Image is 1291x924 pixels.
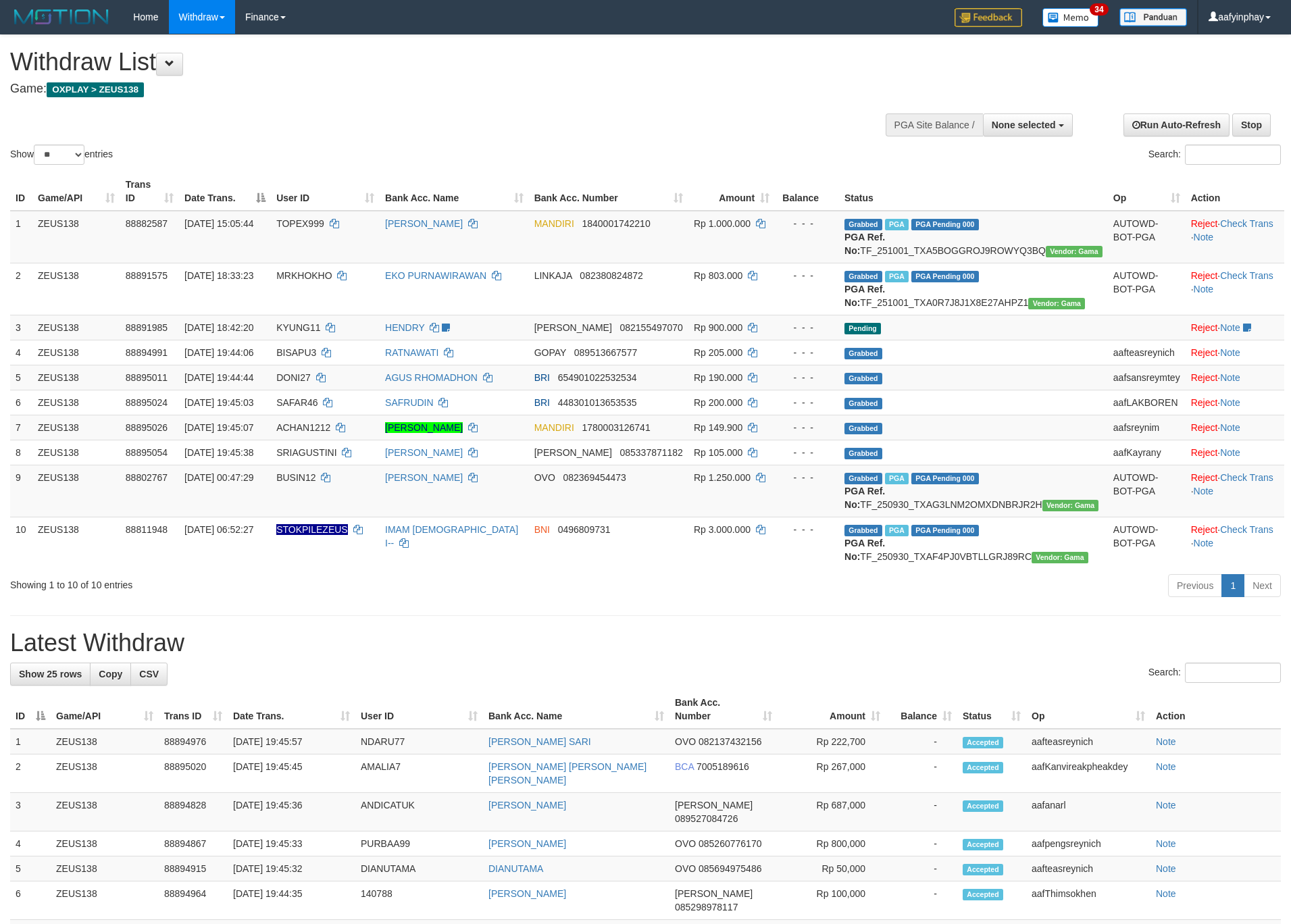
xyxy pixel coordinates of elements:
[778,729,886,754] td: Rp 222,700
[159,754,228,793] td: 88895020
[780,269,834,282] div: - - -
[228,831,355,856] td: [DATE] 19:45:33
[534,422,574,433] span: MANDIRI
[1042,500,1099,511] span: Vendor URL: https://trx31.1velocity.biz
[10,465,32,517] td: 9
[619,322,682,333] span: Copy 082155497070 to clipboard
[1168,574,1222,597] a: Previous
[1026,856,1150,881] td: aafteasreynich
[276,372,311,383] span: DONI27
[1108,440,1186,465] td: aafKayrany
[32,440,120,465] td: ZEUS138
[534,218,574,229] span: MANDIRI
[126,322,168,333] span: 88891985
[1220,524,1273,535] a: Check Trans
[159,690,228,729] th: Trans ID: activate to sort column ascending
[184,218,253,229] span: [DATE] 15:05:44
[1026,729,1150,754] td: aafteasreynich
[184,472,253,483] span: [DATE] 00:47:29
[563,472,626,483] span: Copy 082369454473 to clipboard
[159,793,228,831] td: 88894828
[699,736,761,747] span: Copy 082137432156 to clipboard
[780,371,834,384] div: - - -
[32,465,120,517] td: ZEUS138
[32,415,120,440] td: ZEUS138
[694,397,742,408] span: Rp 200.000
[1191,524,1218,535] a: Reject
[1186,517,1284,569] td: · ·
[1220,322,1240,333] a: Note
[844,232,885,256] b: PGA Ref. No:
[159,729,228,754] td: 88894976
[385,397,434,408] a: SAFRUDIN
[839,172,1108,211] th: Status
[534,372,550,383] span: BRI
[844,525,882,536] span: Grabbed
[1220,422,1240,433] a: Note
[1148,145,1281,165] label: Search:
[886,754,957,793] td: -
[885,219,909,230] span: Marked by aafnoeunsreypich
[534,347,566,358] span: GOPAY
[886,729,957,754] td: -
[582,218,650,229] span: Copy 1840001742210 to clipboard
[1232,113,1271,136] a: Stop
[139,669,159,679] span: CSV
[385,322,425,333] a: HENDRY
[963,839,1003,850] span: Accepted
[19,669,82,679] span: Show 25 rows
[10,263,32,315] td: 2
[1156,838,1176,849] a: Note
[839,465,1108,517] td: TF_250930_TXAG3LNM2OMXDNBRJR2H
[780,346,834,359] div: - - -
[1191,447,1218,458] a: Reject
[32,517,120,569] td: ZEUS138
[1108,263,1186,315] td: AUTOWD-BOT-PGA
[32,365,120,390] td: ZEUS138
[271,172,380,211] th: User ID: activate to sort column ascending
[184,322,253,333] span: [DATE] 18:42:20
[34,145,84,165] select: Showentries
[1026,690,1150,729] th: Op: activate to sort column ascending
[10,7,113,27] img: MOTION_logo.png
[276,397,318,408] span: SAFAR46
[886,831,957,856] td: -
[228,793,355,831] td: [DATE] 19:45:36
[1191,397,1218,408] a: Reject
[483,690,669,729] th: Bank Acc. Name: activate to sort column ascending
[778,754,886,793] td: Rp 267,000
[669,690,778,729] th: Bank Acc. Number: activate to sort column ascending
[10,630,1281,657] h1: Latest Withdraw
[10,573,528,592] div: Showing 1 to 10 of 10 entries
[778,856,886,881] td: Rp 50,000
[1123,113,1230,136] a: Run Auto-Refresh
[355,729,483,754] td: NDARU77
[963,737,1003,748] span: Accepted
[10,729,51,754] td: 1
[1220,347,1240,358] a: Note
[1156,888,1176,899] a: Note
[184,397,253,408] span: [DATE] 19:45:03
[694,372,742,383] span: Rp 190.000
[675,813,738,824] span: Copy 089527084726 to clipboard
[1150,690,1281,729] th: Action
[276,422,330,433] span: ACHAN1212
[1220,218,1273,229] a: Check Trans
[1156,736,1176,747] a: Note
[47,82,144,97] span: OXPLAY > ZEUS138
[983,113,1073,136] button: None selected
[1220,372,1240,383] a: Note
[126,524,168,535] span: 88811948
[582,422,650,433] span: Copy 1780003126741 to clipboard
[228,856,355,881] td: [DATE] 19:45:32
[1194,232,1214,242] a: Note
[844,473,882,484] span: Grabbed
[694,472,751,483] span: Rp 1.250.000
[276,524,348,535] span: Nama rekening ada tanda titik/strip, harap diedit
[885,473,909,484] span: Marked by aafsreyleap
[1026,831,1150,856] td: aafpengsreynich
[844,538,885,562] b: PGA Ref. No:
[1042,8,1099,27] img: Button%20Memo.svg
[1191,270,1218,281] a: Reject
[184,347,253,358] span: [DATE] 19:44:06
